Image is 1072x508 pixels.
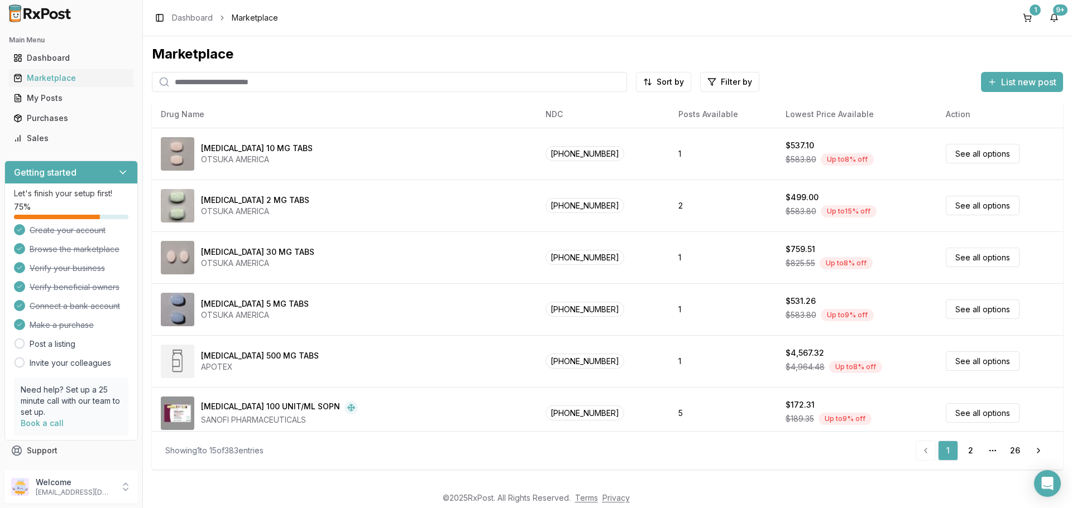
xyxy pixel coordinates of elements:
a: Book a call [21,418,64,428]
img: User avatar [11,478,29,496]
div: Up to 9 % off [819,413,872,425]
div: $4,567.32 [786,347,824,359]
a: Invite your colleagues [30,357,111,369]
span: Feedback [27,465,65,476]
p: Let's finish your setup first! [14,188,128,199]
div: $537.10 [786,140,814,151]
td: 1 [669,283,776,335]
a: See all options [946,351,1020,371]
th: NDC [537,101,669,128]
img: Abiraterone Acetate 500 MG TABS [161,345,194,378]
nav: pagination [916,441,1050,461]
th: Posts Available [669,101,776,128]
span: Verify beneficial owners [30,282,119,293]
div: Up to 8 % off [820,257,873,269]
span: $583.80 [786,206,816,217]
div: SANOFI PHARMACEUTICALS [201,414,358,425]
span: Create your account [30,225,106,236]
span: $189.35 [786,413,814,424]
a: Marketplace [9,68,133,88]
button: Feedback [4,461,138,481]
a: See all options [946,196,1020,215]
a: Purchases [9,108,133,128]
div: 1 [1030,4,1041,16]
a: Go to next page [1027,441,1050,461]
img: Abilify 10 MG TABS [161,137,194,171]
td: 2 [669,180,776,231]
div: $531.26 [786,296,816,307]
div: [MEDICAL_DATA] 500 MG TABS [201,350,319,361]
button: Marketplace [4,69,138,87]
td: 5 [669,387,776,439]
div: OTSUKA AMERICA [201,206,309,217]
span: List new post [1001,75,1056,89]
td: 1 [669,128,776,180]
div: APOTEX [201,361,319,372]
div: OTSUKA AMERICA [201,309,309,321]
span: [PHONE_NUMBER] [545,250,624,265]
div: Up to 8 % off [821,153,874,166]
a: Dashboard [172,12,213,23]
div: Showing 1 to 15 of 383 entries [165,445,264,456]
div: Up to 8 % off [829,361,882,373]
a: List new post [981,78,1063,89]
a: See all options [946,403,1020,423]
th: Action [937,101,1063,128]
a: See all options [946,248,1020,267]
a: Post a listing [30,338,75,350]
h3: Getting started [14,166,76,179]
div: Dashboard [13,52,129,64]
span: $825.55 [786,258,815,269]
a: Privacy [602,493,630,502]
button: 1 [1018,9,1036,27]
span: Sort by [657,76,684,88]
div: My Posts [13,93,129,104]
span: [PHONE_NUMBER] [545,354,624,369]
span: Filter by [721,76,752,88]
img: Abilify 5 MG TABS [161,293,194,326]
a: 2 [960,441,980,461]
div: [MEDICAL_DATA] 5 MG TABS [201,298,309,309]
button: Support [4,441,138,461]
div: Purchases [13,113,129,124]
a: Dashboard [9,48,133,68]
img: Abilify 30 MG TABS [161,241,194,274]
div: Up to 9 % off [821,309,874,321]
div: [MEDICAL_DATA] 100 UNIT/ML SOPN [201,401,340,414]
span: $4,964.48 [786,361,825,372]
div: $499.00 [786,192,819,203]
div: [MEDICAL_DATA] 2 MG TABS [201,195,309,206]
th: Lowest Price Available [777,101,937,128]
div: OTSUKA AMERICA [201,258,314,269]
div: Open Intercom Messenger [1034,470,1061,497]
img: Abilify 2 MG TABS [161,189,194,222]
div: $759.51 [786,244,815,255]
div: 9+ [1053,4,1068,16]
img: Admelog SoloStar 100 UNIT/ML SOPN [161,396,194,430]
p: [EMAIL_ADDRESS][DOMAIN_NAME] [36,488,113,497]
a: My Posts [9,88,133,108]
nav: breadcrumb [172,12,278,23]
span: Browse the marketplace [30,244,119,255]
p: Need help? Set up a 25 minute call with our team to set up. [21,384,122,418]
div: Marketplace [152,45,1063,63]
td: 1 [669,335,776,387]
span: [PHONE_NUMBER] [545,405,624,420]
button: Purchases [4,109,138,127]
div: Sales [13,133,129,144]
div: [MEDICAL_DATA] 10 MG TABS [201,143,313,154]
span: Make a purchase [30,320,94,331]
span: $583.80 [786,154,816,165]
th: Drug Name [152,101,537,128]
button: My Posts [4,89,138,107]
span: Verify your business [30,263,105,274]
button: 9+ [1045,9,1063,27]
div: Up to 15 % off [821,205,877,217]
span: [PHONE_NUMBER] [545,146,624,161]
img: RxPost Logo [4,4,76,22]
a: See all options [946,144,1020,163]
a: 26 [1005,441,1025,461]
span: [PHONE_NUMBER] [545,198,624,213]
span: [PHONE_NUMBER] [545,302,624,317]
